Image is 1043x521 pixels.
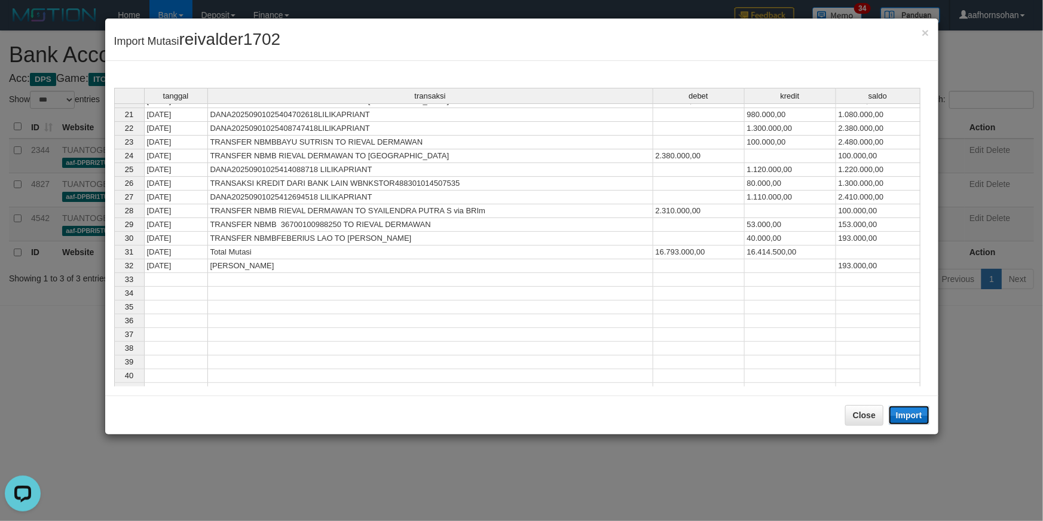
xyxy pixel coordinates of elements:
td: DANA20250901025412694518 LILIKAPRIANT [208,191,653,204]
td: 100.000,00 [836,149,920,163]
td: [DATE] [144,136,208,149]
td: DANA20250901025408747418LILIKAPRIANT [208,122,653,136]
span: 30 [125,234,133,243]
td: [DATE] [144,232,208,246]
span: 39 [125,357,133,366]
td: 2.310.000,00 [653,204,745,218]
td: 193.000,00 [836,232,920,246]
td: 100.000,00 [745,136,836,149]
button: Import [889,406,929,425]
button: Open LiveChat chat widget [5,5,41,41]
th: Select whole grid [114,88,144,104]
td: 2.410.000,00 [836,191,920,204]
td: [DATE] [144,259,208,273]
span: 23 [125,137,133,146]
td: TRANSFER NBMBBAYU SUTRISN TO RIEVAL DERMAWAN [208,136,653,149]
span: saldo [868,92,887,100]
td: 2.480.000,00 [836,136,920,149]
button: Close [845,405,883,425]
td: 2.380.000,00 [653,149,745,163]
span: 25 [125,165,133,174]
td: Total Mutasi [208,246,653,259]
td: [PERSON_NAME] [208,259,653,273]
td: 53.000,00 [745,218,836,232]
td: TRANSFER NBMBFEBERlUS LAO TO [PERSON_NAME] [208,232,653,246]
span: 28 [125,206,133,215]
td: 193.000,00 [836,259,920,273]
td: [DATE] [144,149,208,163]
span: 31 [125,247,133,256]
td: [DATE] [144,177,208,191]
td: DANA20250901025414088718 LILIKAPRIANT [208,163,653,177]
td: TRANSAKSI KREDIT DARI BANK LAIN WBNKSTOR488301014507535 [208,177,653,191]
td: [DATE] [144,163,208,177]
td: 16.414.500,00 [745,246,836,259]
span: 32 [125,261,133,270]
td: TRANSFER NBMB RIEVAL DERMAWAN TO SYAILENDRA PUTRA S via BRIm [208,204,653,218]
span: 21 [125,110,133,119]
span: 34 [125,289,133,298]
td: TRANSFER NBMB 36700100988250 TO RIEVAL DERMAWAN [208,218,653,232]
td: 80.000,00 [745,177,836,191]
span: Import Mutasi [114,35,281,47]
span: debet [689,92,708,100]
td: 100.000,00 [836,204,920,218]
td: [DATE] [144,122,208,136]
button: Close [922,26,929,39]
span: 41 [125,385,133,394]
td: 16.793.000,00 [653,246,745,259]
td: DANA20250901025404702618LILIKAPRIANT [208,108,653,122]
span: 36 [125,316,133,325]
span: 33 [125,275,133,284]
span: reivalder1702 [179,30,281,48]
td: 1.080.000,00 [836,108,920,122]
td: [DATE] [144,246,208,259]
span: 37 [125,330,133,339]
td: 153.000,00 [836,218,920,232]
span: kredit [781,92,800,100]
td: [DATE] [144,191,208,204]
span: 38 [125,344,133,353]
td: [DATE] [144,204,208,218]
span: × [922,26,929,39]
span: 35 [125,302,133,311]
td: 40.000,00 [745,232,836,246]
span: 27 [125,192,133,201]
span: 22 [125,124,133,133]
span: 29 [125,220,133,229]
td: TRANSFER NBMB RIEVAL DERMAWAN TO [GEOGRAPHIC_DATA] [208,149,653,163]
td: 1.120.000,00 [745,163,836,177]
td: 2.380.000,00 [836,122,920,136]
td: 1.110.000,00 [745,191,836,204]
span: 26 [125,179,133,188]
td: 1.300.000,00 [836,177,920,191]
td: 1.220.000,00 [836,163,920,177]
span: 40 [125,371,133,380]
td: 1.300.000,00 [745,122,836,136]
span: transaksi [414,92,445,100]
span: 24 [125,151,133,160]
td: [DATE] [144,108,208,122]
span: tanggal [163,92,189,100]
td: [DATE] [144,218,208,232]
td: 980.000,00 [745,108,836,122]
